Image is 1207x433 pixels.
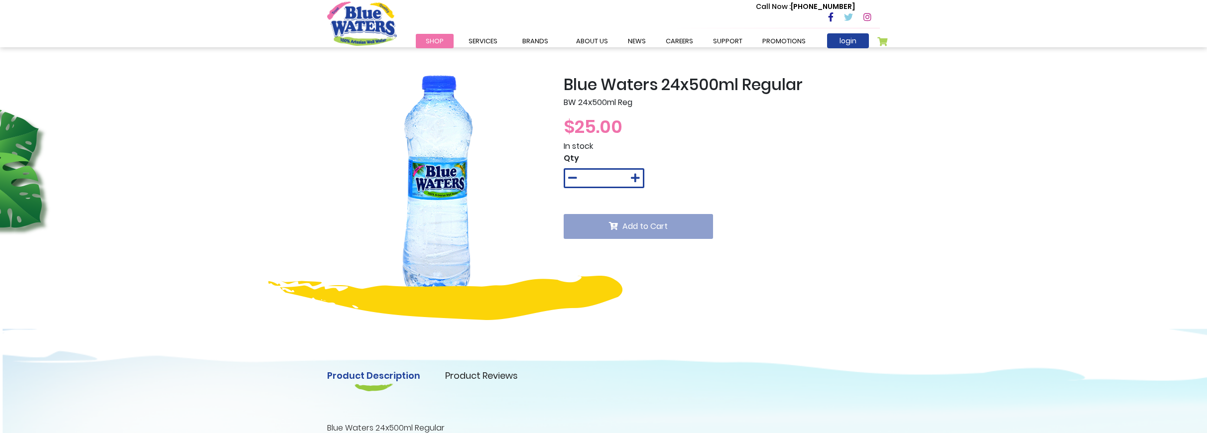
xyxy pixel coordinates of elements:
span: Brands [522,36,548,46]
span: Call Now : [756,1,791,11]
span: In stock [564,140,593,152]
a: store logo [327,1,397,45]
a: about us [566,34,618,48]
span: $25.00 [564,114,622,139]
a: News [618,34,656,48]
img: yellow-design.png [268,276,622,320]
a: support [703,34,752,48]
a: Services [459,34,507,48]
a: Brands [512,34,558,48]
a: Product Description [327,369,420,382]
h2: Blue Waters 24x500ml Regular [564,75,880,94]
p: BW 24x500ml Reg [564,97,880,108]
span: Shop [426,36,444,46]
span: Services [469,36,497,46]
a: Promotions [752,34,816,48]
a: Product Reviews [445,369,518,382]
span: Qty [564,152,579,164]
p: [PHONE_NUMBER] [756,1,855,12]
a: login [827,33,869,48]
img: Blue_Waters_24x500ml_Regular_1_4.png [327,75,549,297]
a: Shop [416,34,454,48]
a: careers [656,34,703,48]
